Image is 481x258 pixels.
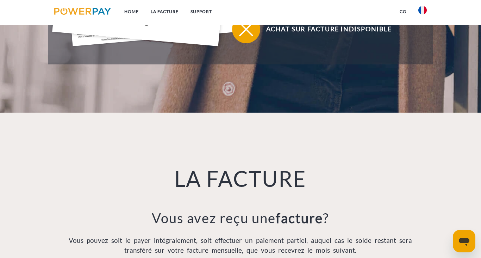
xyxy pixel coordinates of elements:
img: fr [418,6,427,14]
a: CG [394,5,412,18]
p: Vous pouvez soit le payer intégralement, soit effectuer un paiement partiel, auquel cas le solde ... [54,235,427,256]
img: qb_close.svg [237,20,255,38]
span: Achat sur facture indisponible [243,15,415,43]
b: facture [276,210,323,226]
a: Support [185,5,218,18]
iframe: Bouton de lancement de la fenêtre de messagerie [453,230,475,252]
h1: LA FACTURE [54,165,427,193]
h3: Vous avez reçu une ? [54,210,427,227]
a: Home [118,5,145,18]
button: Achat sur facture indisponible [232,15,415,43]
img: logo-powerpay.svg [54,8,111,15]
a: LA FACTURE [145,5,185,18]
